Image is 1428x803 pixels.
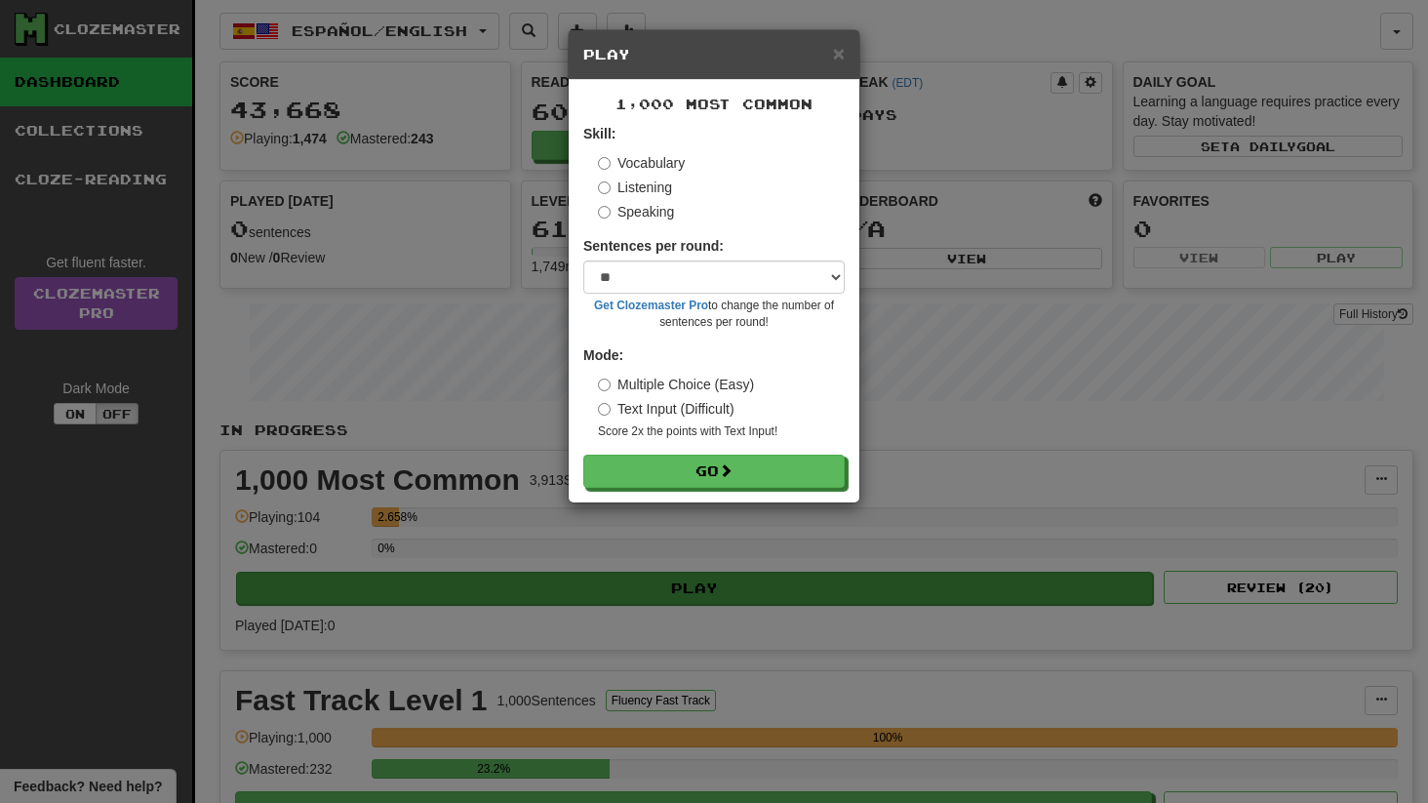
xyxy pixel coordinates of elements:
[583,455,845,488] button: Go
[833,42,845,64] span: ×
[833,43,845,63] button: Close
[598,202,674,221] label: Speaking
[583,298,845,331] small: to change the number of sentences per round!
[598,153,685,173] label: Vocabulary
[598,181,611,194] input: Listening
[598,423,845,440] small: Score 2x the points with Text Input !
[598,157,611,170] input: Vocabulary
[583,45,845,64] h5: Play
[594,299,708,312] a: Get Clozemaster Pro
[598,375,754,394] label: Multiple Choice (Easy)
[598,178,672,197] label: Listening
[615,96,813,112] span: 1,000 Most Common
[583,236,724,256] label: Sentences per round:
[598,379,611,391] input: Multiple Choice (Easy)
[598,399,734,419] label: Text Input (Difficult)
[583,347,623,363] strong: Mode:
[583,126,615,141] strong: Skill:
[598,206,611,219] input: Speaking
[598,403,611,416] input: Text Input (Difficult)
